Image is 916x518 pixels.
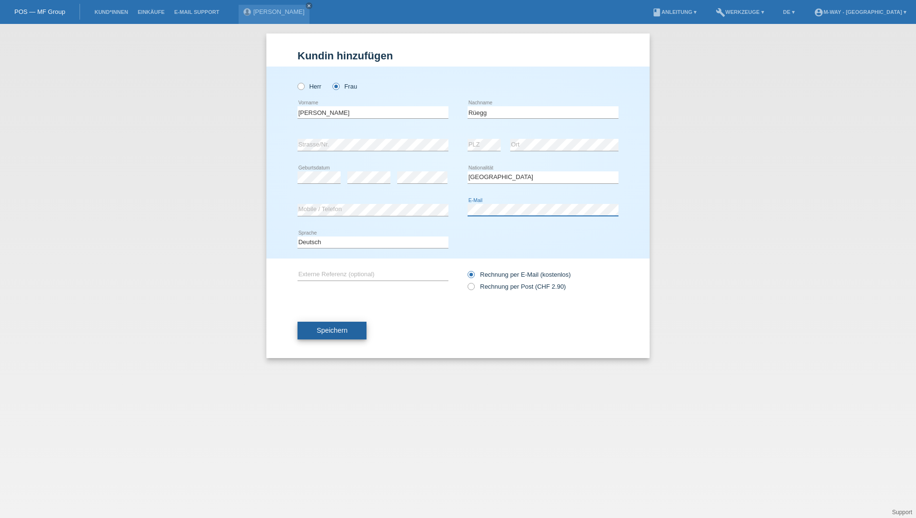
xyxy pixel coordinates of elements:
span: Speichern [317,327,347,334]
a: Einkäufe [133,9,169,15]
a: E-Mail Support [170,9,224,15]
i: build [716,8,725,17]
i: book [652,8,662,17]
label: Rechnung per E-Mail (kostenlos) [468,271,571,278]
input: Rechnung per Post (CHF 2.90) [468,283,474,295]
a: buildWerkzeuge ▾ [711,9,769,15]
h1: Kundin hinzufügen [298,50,618,62]
i: close [307,3,311,8]
label: Rechnung per Post (CHF 2.90) [468,283,566,290]
input: Frau [332,83,339,89]
input: Rechnung per E-Mail (kostenlos) [468,271,474,283]
a: [PERSON_NAME] [253,8,305,15]
a: close [306,2,312,9]
a: account_circlem-way - [GEOGRAPHIC_DATA] ▾ [809,9,911,15]
a: POS — MF Group [14,8,65,15]
input: Herr [298,83,304,89]
label: Frau [332,83,357,90]
a: Kund*innen [90,9,133,15]
a: bookAnleitung ▾ [647,9,701,15]
a: Support [892,509,912,516]
a: DE ▾ [779,9,800,15]
label: Herr [298,83,321,90]
button: Speichern [298,322,366,340]
i: account_circle [814,8,824,17]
